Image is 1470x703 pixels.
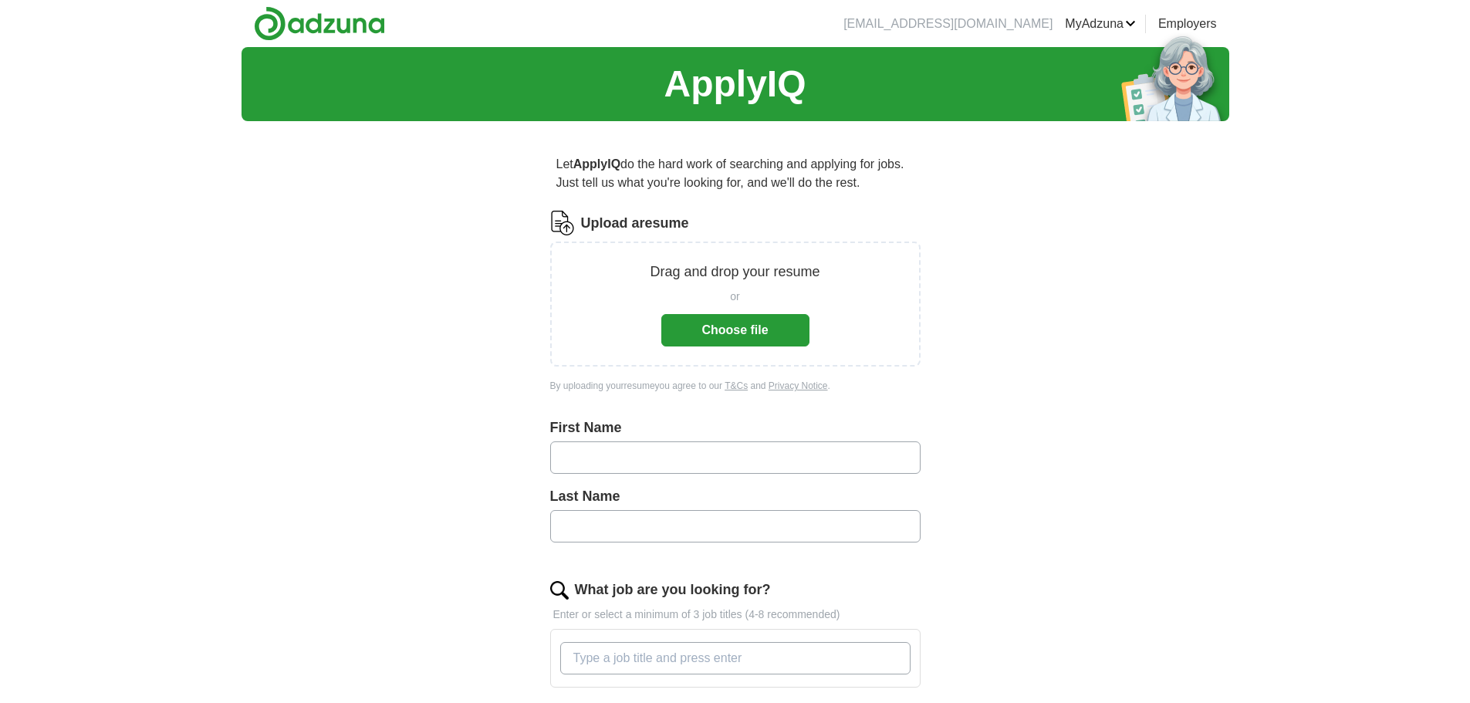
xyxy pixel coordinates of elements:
[254,6,385,41] img: Adzuna logo
[730,289,739,305] span: or
[1065,15,1136,33] a: MyAdzuna
[550,379,921,393] div: By uploading your resume you agree to our and .
[550,607,921,623] p: Enter or select a minimum of 3 job titles (4-8 recommended)
[650,262,819,282] p: Drag and drop your resume
[575,580,771,600] label: What job are you looking for?
[560,642,911,674] input: Type a job title and press enter
[725,380,748,391] a: T&Cs
[550,417,921,438] label: First Name
[1158,15,1217,33] a: Employers
[550,581,569,600] img: search.png
[769,380,828,391] a: Privacy Notice
[661,314,809,346] button: Choose file
[843,15,1053,33] li: [EMAIL_ADDRESS][DOMAIN_NAME]
[550,486,921,507] label: Last Name
[664,56,806,112] h1: ApplyIQ
[550,149,921,198] p: Let do the hard work of searching and applying for jobs. Just tell us what you're looking for, an...
[550,211,575,235] img: CV Icon
[581,213,689,234] label: Upload a resume
[573,157,620,171] strong: ApplyIQ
